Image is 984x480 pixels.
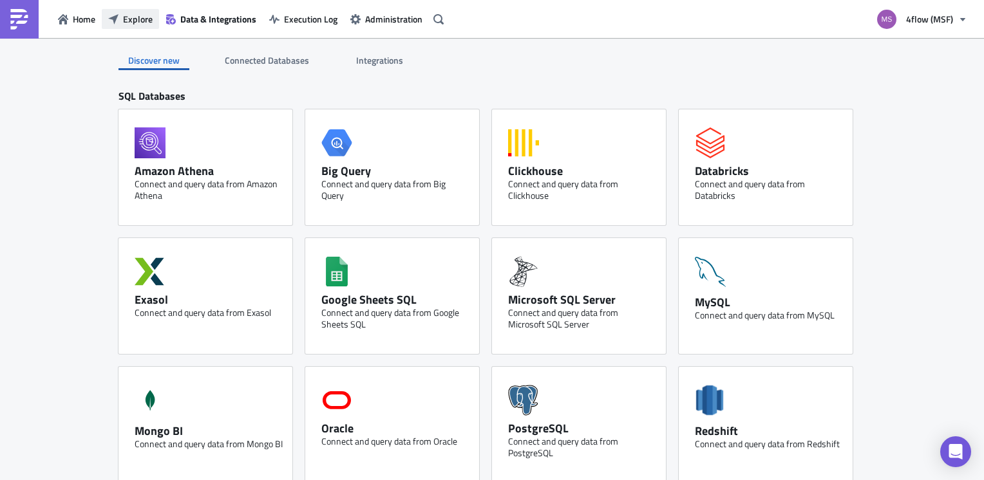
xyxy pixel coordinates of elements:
div: Connect and query data from Mongo BI [135,438,283,450]
div: Exasol [135,292,283,307]
button: Administration [344,9,429,29]
span: Execution Log [284,12,337,26]
span: 4flow (MSF) [906,12,953,26]
div: Clickhouse [508,163,656,178]
div: Connect and query data from MySQL [695,309,843,321]
button: Data & Integrations [159,9,263,29]
button: Home [52,9,102,29]
button: 4flow (MSF) [869,5,974,33]
div: Connect and query data from PostgreSQL [508,436,656,459]
div: Databricks [695,163,843,178]
div: Mongo BI [135,423,283,438]
div: Oracle [321,421,469,436]
button: Execution Log [263,9,344,29]
span: Home [73,12,95,26]
div: Google Sheets SQL [321,292,469,307]
div: Amazon Athena [135,163,283,178]
img: Avatar [876,8,898,30]
span: Connected Databases [225,53,311,67]
div: Connect and query data from Exasol [135,307,283,318]
div: Connect and query data from Big Query [321,178,469,201]
div: Big Query [321,163,469,178]
div: SQL Databases [118,89,866,109]
div: Connect and query data from Databricks [695,178,843,201]
span: Data & Integrations [180,12,256,26]
div: Connect and query data from Google Sheets SQL [321,307,469,330]
div: Connect and query data from Redshift [695,438,843,450]
div: Open Intercom Messenger [940,436,971,467]
div: Redshift [695,423,843,438]
div: Connect and query data from Microsoft SQL Server [508,307,656,330]
div: Connect and query data from Oracle [321,436,469,447]
div: Discover new [118,51,189,70]
div: Microsoft SQL Server [508,292,656,307]
span: Integrations [356,53,405,67]
div: PostgreSQL [508,421,656,436]
img: PushMetrics [9,9,30,30]
div: Connect and query data from Clickhouse [508,178,656,201]
span: Explore [123,12,153,26]
div: Connect and query data from Amazon Athena [135,178,283,201]
span: Administration [365,12,422,26]
div: MySQL [695,295,843,309]
button: Explore [102,9,159,29]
